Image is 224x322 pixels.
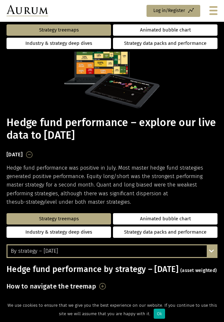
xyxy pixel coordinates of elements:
div: By strategy – [DATE] [7,245,217,257]
a: Strategy treemaps [39,28,79,32]
a: Strategy treemaps [39,216,79,221]
h3: Hedge fund performance by strategy – [DATE] [7,264,217,274]
h3: How to navigate the treemap [7,281,96,292]
span: sub-strategy [15,199,45,205]
a: Industry & strategy deep dives [7,38,111,49]
div: Ok [154,309,165,319]
h1: Hedge fund performance – explore our live data to [DATE] [7,116,217,142]
small: (asset weighted) [180,268,217,273]
h3: [DATE] [7,150,23,160]
a: Animated bubble chart [140,216,191,221]
p: Hedge fund performance was positive in July. Most master hedge fund strategies generated positive... [7,164,217,207]
a: Animated bubble chart [140,28,191,32]
a: Industry & strategy deep dives [7,226,111,238]
a: Strategy data packs and performance [113,226,217,238]
a: Strategy data packs and performance [113,38,217,49]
